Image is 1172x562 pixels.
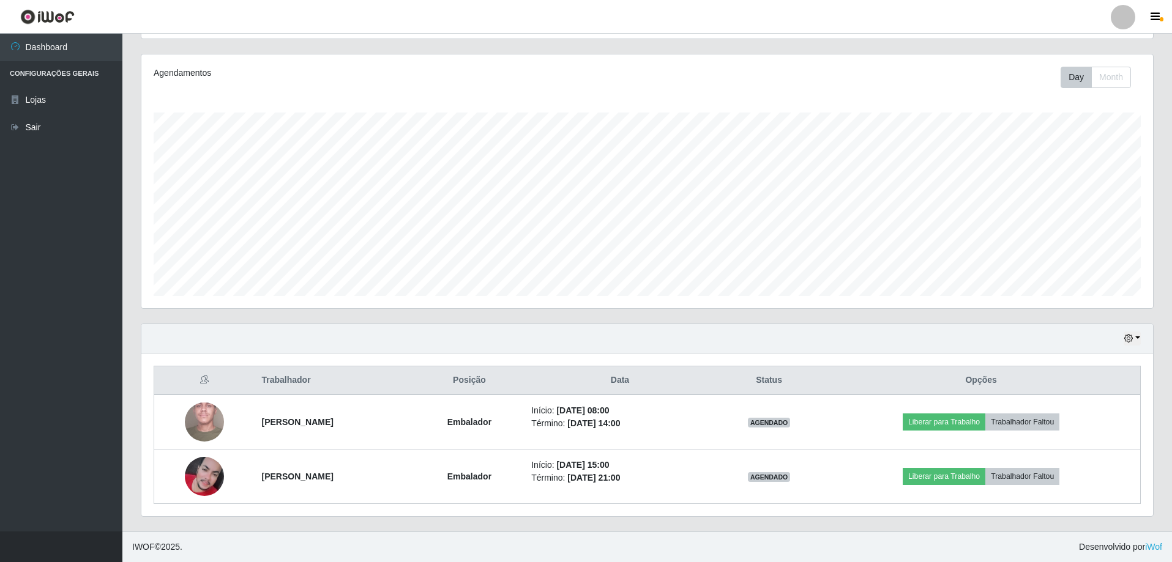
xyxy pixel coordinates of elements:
[415,366,524,395] th: Posição
[132,542,155,552] span: IWOF
[556,460,609,470] time: [DATE] 15:00
[154,67,554,79] div: Agendamentos
[261,471,333,481] strong: [PERSON_NAME]
[524,366,716,395] th: Data
[567,418,620,428] time: [DATE] 14:00
[1079,541,1162,553] span: Desenvolvido por
[261,417,333,427] strong: [PERSON_NAME]
[531,404,709,417] li: Início:
[556,405,609,415] time: [DATE] 08:00
[254,366,414,395] th: Trabalhador
[748,472,791,482] span: AGENDADO
[822,366,1140,395] th: Opções
[748,418,791,427] span: AGENDADO
[447,417,491,427] strong: Embalador
[531,459,709,471] li: Início:
[903,468,985,485] button: Liberar para Trabalho
[531,471,709,484] li: Término:
[1091,67,1131,88] button: Month
[1145,542,1162,552] a: iWof
[1061,67,1092,88] button: Day
[567,473,620,483] time: [DATE] 21:00
[985,413,1059,431] button: Trabalhador Faltou
[531,417,709,430] li: Término:
[20,9,75,24] img: CoreUI Logo
[447,471,491,481] strong: Embalador
[716,366,823,395] th: Status
[1061,67,1141,88] div: Toolbar with button groups
[903,413,985,431] button: Liberar para Trabalho
[185,457,224,496] img: 1735296854752.jpeg
[132,541,182,553] span: © 2025 .
[985,468,1059,485] button: Trabalhador Faltou
[1061,67,1131,88] div: First group
[185,379,224,465] img: 1705933519386.jpeg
